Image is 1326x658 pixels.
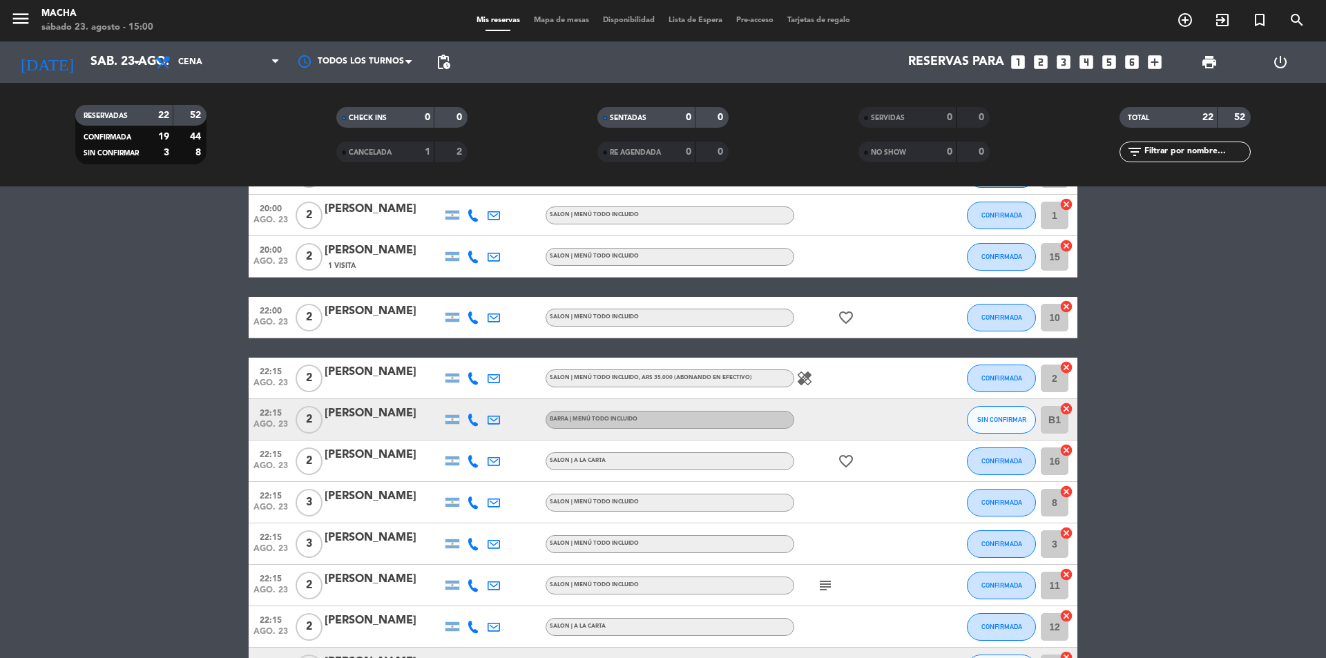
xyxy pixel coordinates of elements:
[296,572,323,599] span: 2
[967,489,1036,516] button: CONFIRMADA
[84,134,131,141] span: CONFIRMADA
[550,458,606,463] span: SALON | A LA CARTA
[686,147,691,157] strong: 0
[253,487,288,503] span: 22:15
[1143,144,1250,159] input: Filtrar por nombre...
[253,461,288,477] span: ago. 23
[1059,568,1073,581] i: cancel
[328,260,356,271] span: 1 Visita
[527,17,596,24] span: Mapa de mesas
[296,613,323,641] span: 2
[967,202,1036,229] button: CONFIRMADA
[253,241,288,257] span: 20:00
[981,623,1022,630] span: CONFIRMADA
[1059,609,1073,623] i: cancel
[253,318,288,333] span: ago. 23
[296,406,323,434] span: 2
[967,243,1036,271] button: CONFIRMADA
[253,378,288,394] span: ago. 23
[253,544,288,560] span: ago. 23
[1146,53,1164,71] i: add_box
[253,200,288,215] span: 20:00
[550,314,639,320] span: SALON | MENÚ TODO INCLUIDO
[296,489,323,516] span: 3
[296,243,323,271] span: 2
[977,416,1026,423] span: SIN CONFIRMAR
[190,110,204,120] strong: 52
[253,257,288,273] span: ago. 23
[1059,485,1073,499] i: cancel
[253,528,288,544] span: 22:15
[296,202,323,229] span: 2
[325,612,442,630] div: [PERSON_NAME]
[1059,360,1073,374] i: cancel
[981,211,1022,219] span: CONFIRMADA
[457,147,465,157] strong: 2
[967,365,1036,392] button: CONFIRMADA
[550,541,639,546] span: SALON | MENÚ TODO INCLUIDO
[349,149,392,156] span: CANCELADA
[550,416,637,422] span: BARRA | MENÚ TODO INCLUIDO
[981,313,1022,321] span: CONFIRMADA
[1201,54,1218,70] span: print
[349,115,387,122] span: CHECK INS
[158,110,169,120] strong: 22
[253,570,288,586] span: 22:15
[325,529,442,547] div: [PERSON_NAME]
[871,115,905,122] span: SERVIDAS
[981,374,1022,382] span: CONFIRMADA
[967,447,1036,475] button: CONFIRMADA
[10,47,84,77] i: [DATE]
[550,212,639,217] span: SALON | MENÚ TODO INCLUIDO
[981,499,1022,506] span: CONFIRMADA
[296,530,323,558] span: 3
[718,113,726,122] strong: 0
[729,17,780,24] span: Pre-acceso
[1177,12,1193,28] i: add_circle_outline
[164,148,169,157] strong: 3
[639,375,752,380] span: , ARS 35.000 (Abonando en efectivo)
[838,309,854,326] i: favorite_border
[325,446,442,464] div: [PERSON_NAME]
[780,17,857,24] span: Tarjetas de regalo
[871,149,906,156] span: NO SHOW
[325,363,442,381] div: [PERSON_NAME]
[1214,12,1231,28] i: exit_to_app
[325,570,442,588] div: [PERSON_NAME]
[1234,113,1248,122] strong: 52
[947,113,952,122] strong: 0
[1059,197,1073,211] i: cancel
[1059,402,1073,416] i: cancel
[1077,53,1095,71] i: looks_4
[550,375,752,380] span: SALON | MENÚ TODO INCLUIDO
[325,487,442,505] div: [PERSON_NAME]
[253,362,288,378] span: 22:15
[979,147,987,157] strong: 0
[967,572,1036,599] button: CONFIRMADA
[1100,53,1118,71] i: looks_5
[10,8,31,34] button: menu
[981,457,1022,465] span: CONFIRMADA
[457,113,465,122] strong: 0
[195,148,204,157] strong: 8
[662,17,729,24] span: Lista de Espera
[1245,41,1316,83] div: LOG OUT
[253,302,288,318] span: 22:00
[1059,443,1073,457] i: cancel
[425,113,430,122] strong: 0
[296,447,323,475] span: 2
[796,370,813,387] i: healing
[1123,53,1141,71] i: looks_6
[550,253,639,259] span: SALON | MENÚ TODO INCLUIDO
[325,242,442,260] div: [PERSON_NAME]
[1128,115,1149,122] span: TOTAL
[253,445,288,461] span: 22:15
[1055,53,1073,71] i: looks_3
[967,613,1036,641] button: CONFIRMADA
[1251,12,1268,28] i: turned_in_not
[1272,54,1289,70] i: power_settings_new
[981,581,1022,589] span: CONFIRMADA
[610,115,646,122] span: SENTADAS
[158,132,169,142] strong: 19
[967,406,1036,434] button: SIN CONFIRMAR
